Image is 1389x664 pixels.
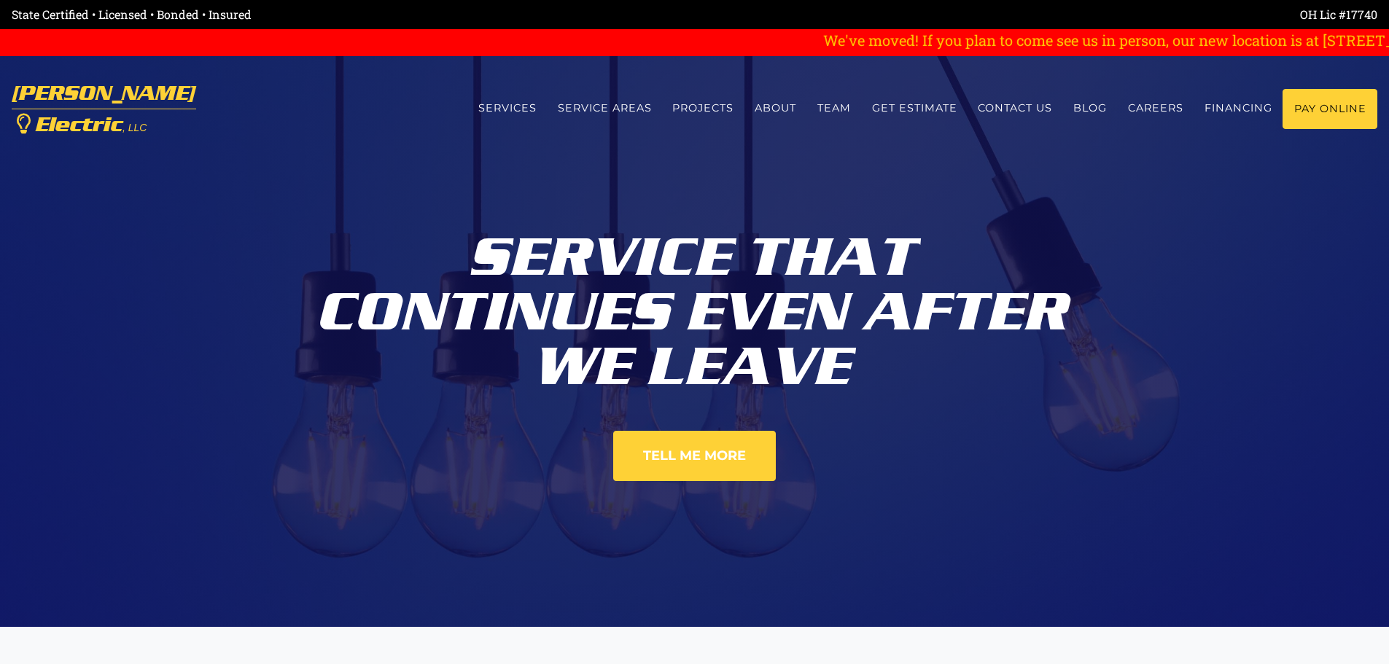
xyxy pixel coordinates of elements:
a: Financing [1194,89,1283,128]
a: Contact us [968,89,1063,128]
div: OH Lic #17740 [695,6,1378,23]
a: Services [467,89,547,128]
a: [PERSON_NAME] Electric, LLC [12,74,196,144]
a: Service Areas [547,89,662,128]
span: , LLC [122,122,147,133]
a: Blog [1063,89,1118,128]
a: Careers [1118,89,1194,128]
a: Tell Me More [613,431,776,481]
div: State Certified • Licensed • Bonded • Insured [12,6,695,23]
a: Projects [662,89,744,128]
a: Team [807,89,862,128]
div: Service That Continues Even After We Leave [290,219,1100,394]
a: Pay Online [1283,89,1377,129]
a: Get estimate [861,89,968,128]
a: About [744,89,807,128]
